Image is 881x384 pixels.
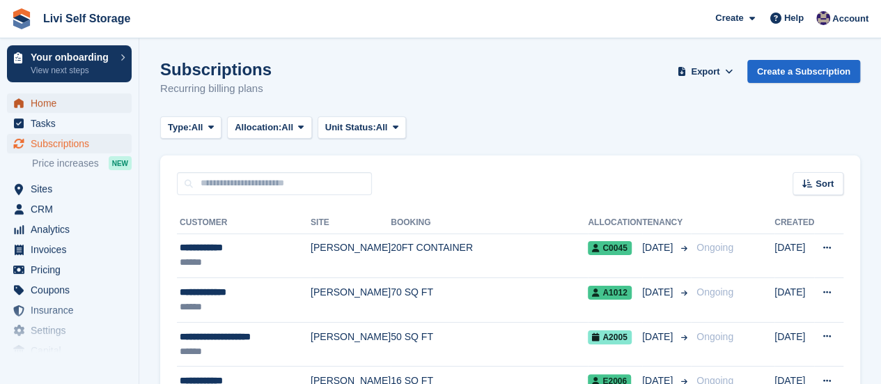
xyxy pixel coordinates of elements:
[31,280,114,300] span: Coupons
[7,93,132,113] a: menu
[325,121,376,135] span: Unit Status:
[109,156,132,170] div: NEW
[281,121,293,135] span: All
[311,322,391,367] td: [PERSON_NAME]
[774,278,814,323] td: [DATE]
[227,116,312,139] button: Allocation: All
[31,134,114,153] span: Subscriptions
[31,260,114,279] span: Pricing
[31,93,114,113] span: Home
[7,179,132,199] a: menu
[588,241,631,255] span: C0045
[38,7,136,30] a: Livi Self Storage
[391,212,588,234] th: Booking
[7,240,132,259] a: menu
[311,278,391,323] td: [PERSON_NAME]
[192,121,203,135] span: All
[32,155,132,171] a: Price increases NEW
[588,286,631,300] span: A1012
[168,121,192,135] span: Type:
[747,60,860,83] a: Create a Subscription
[696,331,733,342] span: Ongoing
[774,233,814,278] td: [DATE]
[31,321,114,340] span: Settings
[642,285,676,300] span: [DATE]
[696,242,733,253] span: Ongoing
[31,341,114,360] span: Capital
[7,321,132,340] a: menu
[391,233,588,278] td: 20FT CONTAINER
[642,330,676,344] span: [DATE]
[816,177,834,191] span: Sort
[7,220,132,239] a: menu
[177,212,311,234] th: Customer
[31,300,114,320] span: Insurance
[31,220,114,239] span: Analytics
[691,65,719,79] span: Export
[832,12,868,26] span: Account
[31,240,114,259] span: Invoices
[816,11,830,25] img: Jim
[715,11,743,25] span: Create
[7,260,132,279] a: menu
[31,114,114,133] span: Tasks
[7,114,132,133] a: menu
[31,52,114,62] p: Your onboarding
[7,341,132,360] a: menu
[31,199,114,219] span: CRM
[376,121,388,135] span: All
[7,45,132,82] a: Your onboarding View next steps
[235,121,281,135] span: Allocation:
[675,60,736,83] button: Export
[160,60,272,79] h1: Subscriptions
[784,11,804,25] span: Help
[11,8,32,29] img: stora-icon-8386f47178a22dfd0bd8f6a31ec36ba5ce8667c1dd55bd0f319d3a0aa187defe.svg
[160,116,221,139] button: Type: All
[642,212,691,234] th: Tenancy
[311,233,391,278] td: [PERSON_NAME]
[7,280,132,300] a: menu
[774,212,814,234] th: Created
[7,300,132,320] a: menu
[7,199,132,219] a: menu
[311,212,391,234] th: Site
[391,278,588,323] td: 70 SQ FT
[696,286,733,298] span: Ongoing
[588,330,631,344] span: A2005
[7,134,132,153] a: menu
[318,116,406,139] button: Unit Status: All
[391,322,588,367] td: 50 SQ FT
[31,64,114,77] p: View next steps
[774,322,814,367] td: [DATE]
[31,179,114,199] span: Sites
[642,240,676,255] span: [DATE]
[160,81,272,97] p: Recurring billing plans
[588,212,642,234] th: Allocation
[32,157,99,170] span: Price increases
